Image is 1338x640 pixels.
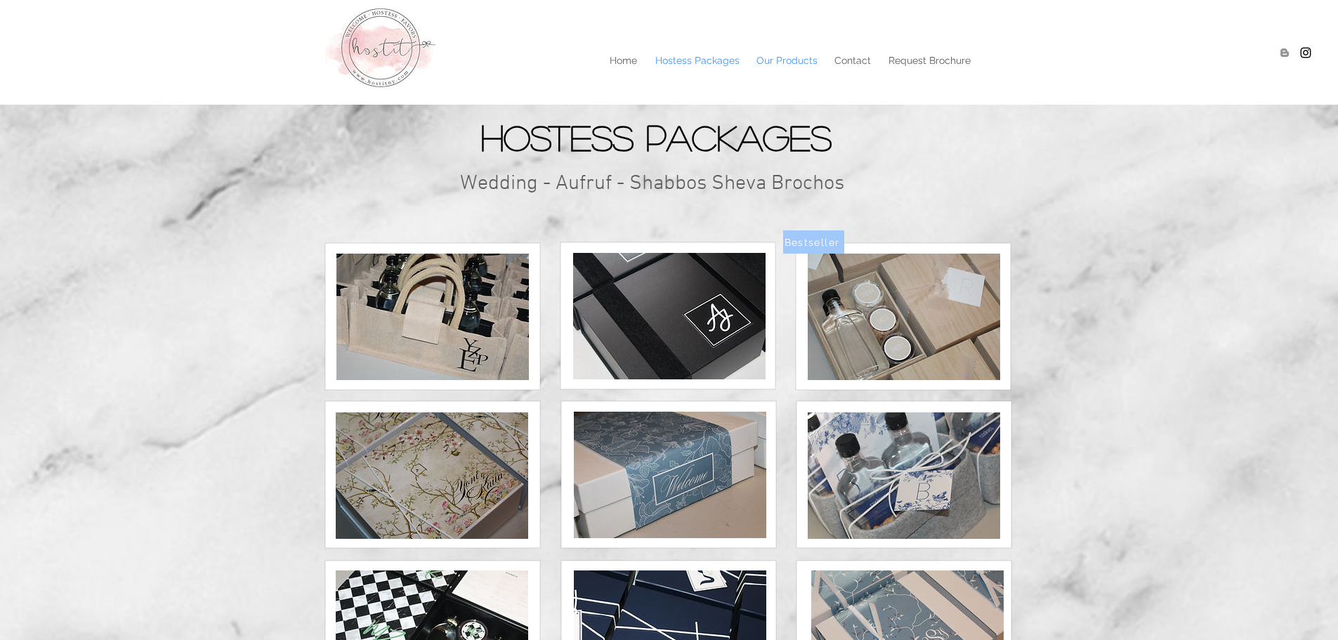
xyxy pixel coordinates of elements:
[603,50,644,71] p: Home
[600,50,646,71] a: Home
[460,171,863,197] h2: Wedding - Aufruf - Shabbos Sheva Brochos
[336,254,529,380] img: IMG_0565.JPG
[1278,46,1313,60] ul: Social Bar
[646,50,747,71] a: Hostess Packages
[481,119,832,155] span: Hostess Packages
[749,50,825,71] p: Our Products
[881,50,978,71] p: Request Brochure
[808,412,1000,539] img: IMG_9745.JPG
[747,50,825,71] a: Our Products
[1299,46,1313,60] img: Hostitny
[573,253,766,379] img: IMG_8953.JPG
[808,254,1000,380] img: IMG_2357.JPG
[827,50,878,71] p: Contact
[825,50,879,71] a: Contact
[648,50,747,71] p: Hostess Packages
[574,412,766,538] img: IMG_9668.JPG
[879,50,980,71] a: Request Brochure
[785,237,840,248] span: Bestseller
[783,230,844,254] button: Bestseller
[1278,46,1292,60] img: Blogger
[336,412,528,539] img: IMG_0212.JPG
[389,50,980,71] nav: Site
